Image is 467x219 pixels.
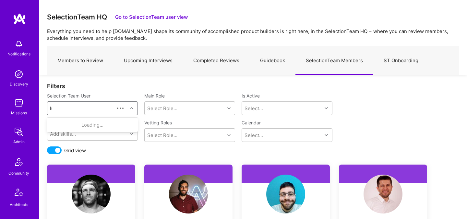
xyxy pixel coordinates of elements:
a: User Avatar [242,175,330,213]
div: Select... [245,132,263,139]
img: admin teamwork [12,125,25,138]
i: icon Chevron [130,132,133,135]
img: User Avatar [364,175,402,213]
div: Loading... [47,119,138,131]
img: User Avatar [266,175,305,213]
div: Architects [10,201,28,208]
label: Calendar [242,120,261,126]
a: Upcoming Interviews [114,47,183,75]
img: bell [12,38,25,51]
a: User Avatar [144,175,233,213]
i: icon Chevron [325,133,328,137]
a: User Avatar [47,175,135,213]
h3: SelectionTeam HQ [47,13,107,21]
div: Select... [245,105,263,112]
img: User Avatar [72,175,111,213]
div: Missions [11,109,27,116]
a: Guidebook [250,47,295,75]
div: Community [8,170,29,177]
div: Admin [13,138,25,145]
i: icon Chevron [227,107,231,110]
span: Grid view [64,147,86,154]
img: teamwork [12,97,25,109]
i: icon Chevron [325,107,328,110]
button: Go to SelectionTeam user view [115,14,188,20]
i: icon Chevron [227,133,231,137]
label: Vetting Roles [144,120,235,126]
p: Everything you need to help [DOMAIN_NAME] shape its community of accomplished product builders is... [47,28,459,41]
i: icon Chevron [130,107,133,110]
div: Select Role... [147,105,177,112]
a: Completed Reviews [183,47,250,75]
div: Discovery [10,81,28,87]
label: Is Active [242,93,260,99]
label: Selection Team User [47,93,138,99]
img: Architects [11,186,27,201]
div: Select Role... [147,132,177,139]
img: Community [11,154,27,170]
div: Filters [47,83,459,89]
a: ST Onboarding [373,47,429,75]
label: Main Role [144,93,235,99]
a: SelectionTeam Members [295,47,373,75]
img: discovery [12,68,25,81]
img: User Avatar [169,175,208,213]
a: User Avatar [339,175,427,213]
div: Notifications [7,51,30,57]
a: Members to Review [47,47,114,75]
div: Add skills... [50,131,76,137]
img: logo [13,13,26,25]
